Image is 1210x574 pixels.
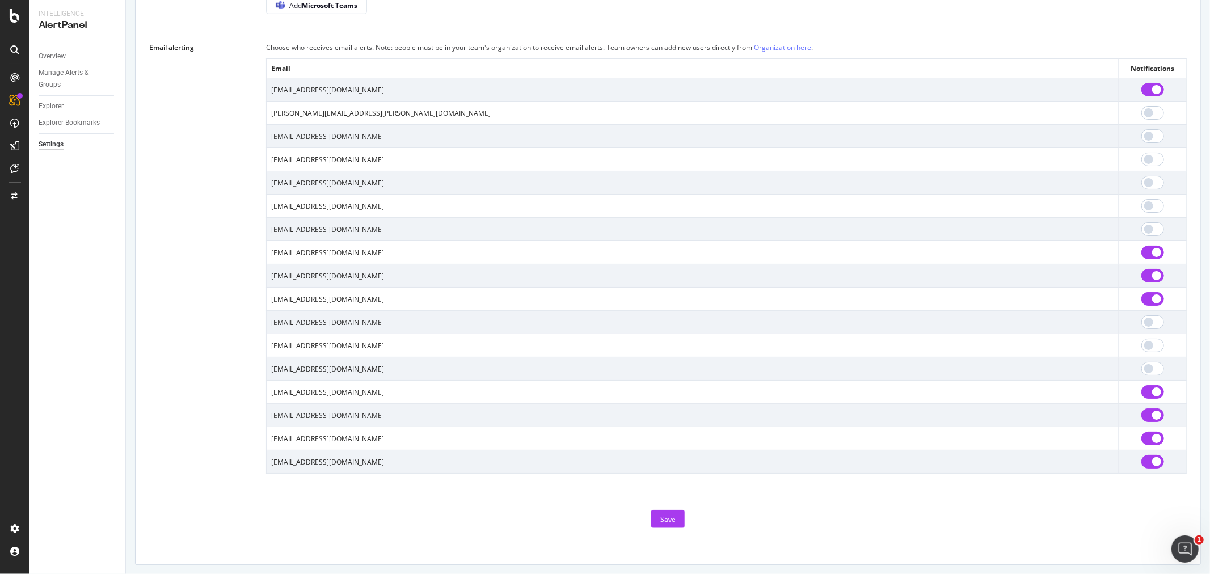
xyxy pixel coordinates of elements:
td: [EMAIL_ADDRESS][DOMAIN_NAME] [267,334,1119,357]
div: Save [660,514,676,524]
div: Add [289,1,357,10]
div: Email alerting [149,43,194,52]
td: [EMAIL_ADDRESS][DOMAIN_NAME] [267,311,1119,334]
div: AlertPanel [39,19,116,32]
td: [EMAIL_ADDRESS][DOMAIN_NAME] [267,195,1119,218]
span: 1 [1195,535,1204,545]
b: Microsoft Teams [302,1,357,10]
td: [EMAIL_ADDRESS][DOMAIN_NAME] [267,357,1119,381]
td: [EMAIL_ADDRESS][DOMAIN_NAME] [267,241,1119,264]
iframe: Intercom live chat [1171,535,1199,563]
td: [EMAIL_ADDRESS][DOMAIN_NAME] [267,264,1119,288]
th: Email [267,59,1119,78]
a: Explorer Bookmarks [39,117,117,129]
td: [EMAIL_ADDRESS][DOMAIN_NAME] [267,381,1119,404]
td: [EMAIL_ADDRESS][DOMAIN_NAME] [267,148,1119,171]
div: Manage Alerts & Groups [39,67,107,91]
a: Organization here [754,43,811,52]
td: [EMAIL_ADDRESS][DOMAIN_NAME] [267,427,1119,450]
div: Explorer [39,100,64,112]
a: Overview [39,50,117,62]
td: [EMAIL_ADDRESS][DOMAIN_NAME] [267,404,1119,427]
td: [EMAIL_ADDRESS][DOMAIN_NAME] [267,171,1119,195]
button: Save [651,510,685,528]
div: Choose who receives email alerts. Note: people must be in your team's organization to receive ema... [266,41,1187,54]
td: [PERSON_NAME][EMAIL_ADDRESS][PERSON_NAME][DOMAIN_NAME] [267,102,1119,125]
td: [EMAIL_ADDRESS][DOMAIN_NAME] [267,125,1119,148]
div: Explorer Bookmarks [39,117,100,129]
img: 8-M_K_5x.png [276,1,285,9]
td: [EMAIL_ADDRESS][DOMAIN_NAME] [267,218,1119,241]
td: [EMAIL_ADDRESS][DOMAIN_NAME] [267,450,1119,474]
div: Settings [39,138,64,150]
a: Settings [39,138,117,150]
a: Explorer [39,100,117,112]
td: [EMAIL_ADDRESS][DOMAIN_NAME] [267,288,1119,311]
td: [EMAIL_ADDRESS][DOMAIN_NAME] [267,78,1119,102]
div: Notifications [1123,64,1182,73]
div: Intelligence [39,9,116,19]
a: Manage Alerts & Groups [39,67,117,91]
div: Overview [39,50,66,62]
